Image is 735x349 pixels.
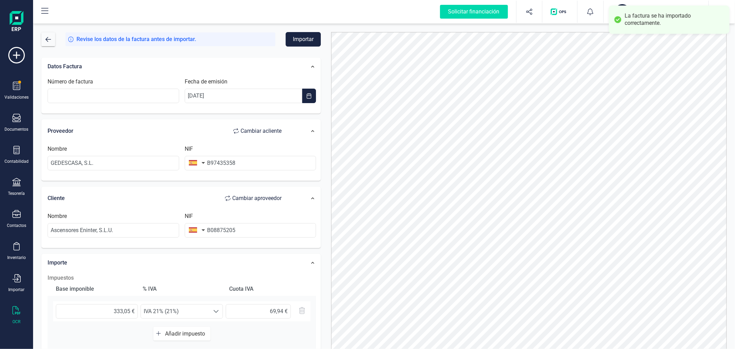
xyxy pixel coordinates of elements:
div: Datos Factura [44,59,292,74]
span: Importe [48,259,67,266]
div: Solicitar financiación [440,5,508,19]
label: NIF [185,145,193,153]
div: Contabilidad [4,159,29,164]
button: Importar [286,32,321,47]
div: Validaciones [4,94,29,100]
img: Logo Finanedi [10,11,23,33]
div: Cliente [48,191,288,205]
span: IVA 21% (21%) [141,305,210,318]
input: 0,00 € [226,304,291,319]
div: % IVA [140,282,224,296]
div: Tesorería [8,191,25,196]
span: Cambiar a proveedor [232,194,282,202]
button: Solicitar financiación [432,1,516,23]
div: Documentos [5,127,29,132]
label: Nombre [48,145,67,153]
span: Añadir impuesto [165,330,208,337]
input: 0,00 € [56,304,138,319]
button: Añadir impuesto [153,327,211,341]
label: NIF [185,212,193,220]
div: Proveedor [48,124,288,138]
label: Nombre [48,212,67,220]
div: Base imponible [53,282,137,296]
div: Contactos [7,223,26,228]
div: OCR [13,319,21,325]
label: Número de factura [48,78,93,86]
div: Inventario [7,255,26,260]
button: Cambiar acliente [226,124,288,138]
div: Cuota IVA [227,282,311,296]
span: Revise los datos de la factura antes de importar. [76,35,196,43]
label: Fecha de emisión [185,78,227,86]
button: Cambiar aproveedor [218,191,288,205]
div: Importar [9,287,25,292]
button: GEGEDESCASA SLXEVI MARCH WOLTÉS [612,1,700,23]
img: Logo de OPS [551,8,569,15]
div: La factura se ha importado correctamente. [625,12,724,27]
span: Cambiar a cliente [241,127,282,135]
h2: Impuestos [48,274,316,282]
div: GE [615,4,630,19]
button: Logo de OPS [547,1,573,23]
